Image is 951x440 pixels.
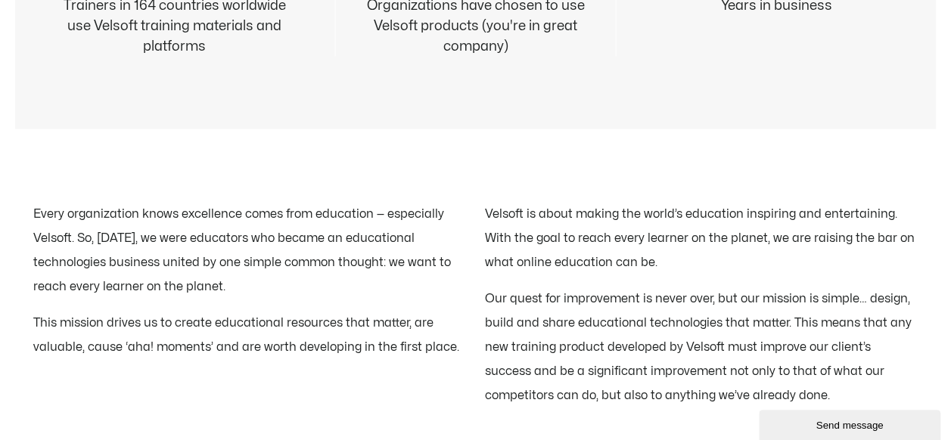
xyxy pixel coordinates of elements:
[759,407,943,440] iframe: chat widget
[33,311,467,359] p: This mission drives us to create educational resources that matter, are valuable, cause ‘aha! mom...
[485,287,918,407] p: Our quest for improvement is never over, but our mission is simple… design, build and share educa...
[485,202,918,274] p: Velsoft is about making the world’s education inspiring and entertaining. With the goal to reach ...
[33,202,467,299] p: Every organization knows excellence comes from education — especially Velsoft. So, [DATE], we wer...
